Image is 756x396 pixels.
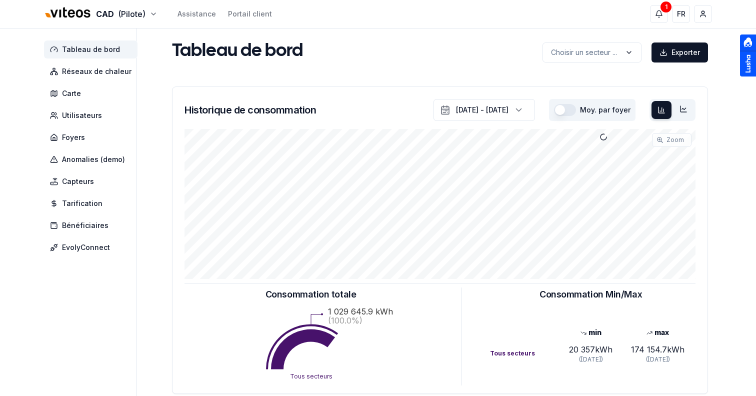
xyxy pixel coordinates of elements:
[44,62,141,80] a: Réseaux de chaleur
[44,128,141,146] a: Foyers
[456,105,508,115] div: [DATE] - [DATE]
[328,315,362,325] text: (100.0%)
[44,106,141,124] a: Utilisateurs
[62,242,110,252] span: EvolyConnect
[62,88,81,98] span: Carte
[551,47,617,57] p: Choisir un secteur ...
[677,9,685,19] span: FR
[62,110,102,120] span: Utilisateurs
[118,8,145,20] span: (Pilote)
[490,349,557,357] div: Tous secteurs
[44,150,141,168] a: Anomalies (demo)
[539,287,642,301] h3: Consommation Min/Max
[666,136,684,144] span: Zoom
[660,1,671,12] div: 1
[172,41,303,61] h1: Tableau de bord
[672,5,690,23] button: FR
[62,154,125,164] span: Anomalies (demo)
[228,9,272,19] a: Portail client
[44,216,141,234] a: Bénéficiaires
[62,132,85,142] span: Foyers
[557,355,624,363] div: ([DATE])
[44,194,141,212] a: Tarification
[62,66,131,76] span: Réseaux de chaleur
[62,220,108,230] span: Bénéficiaires
[184,103,316,117] h3: Historique de consommation
[265,287,356,301] h3: Consommation totale
[62,176,94,186] span: Capteurs
[44,238,141,256] a: EvolyConnect
[44,3,157,25] button: CAD(Pilote)
[177,9,216,19] a: Assistance
[433,99,535,121] button: [DATE] - [DATE]
[624,355,691,363] div: ([DATE])
[44,40,141,58] a: Tableau de bord
[289,372,332,380] text: Tous secteurs
[624,343,691,355] div: 174 154.7 kWh
[96,8,114,20] span: CAD
[624,327,691,337] div: max
[651,42,708,62] button: Exporter
[557,327,624,337] div: min
[650,5,668,23] button: 1
[44,84,141,102] a: Carte
[44,172,141,190] a: Capteurs
[557,343,624,355] div: 20 357 kWh
[44,1,92,25] img: Viteos - CAD Logo
[542,42,641,62] button: label
[62,44,120,54] span: Tableau de bord
[62,198,102,208] span: Tarification
[328,306,393,316] text: 1 029 645.9 kWh
[580,106,630,113] label: Moy. par foyer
